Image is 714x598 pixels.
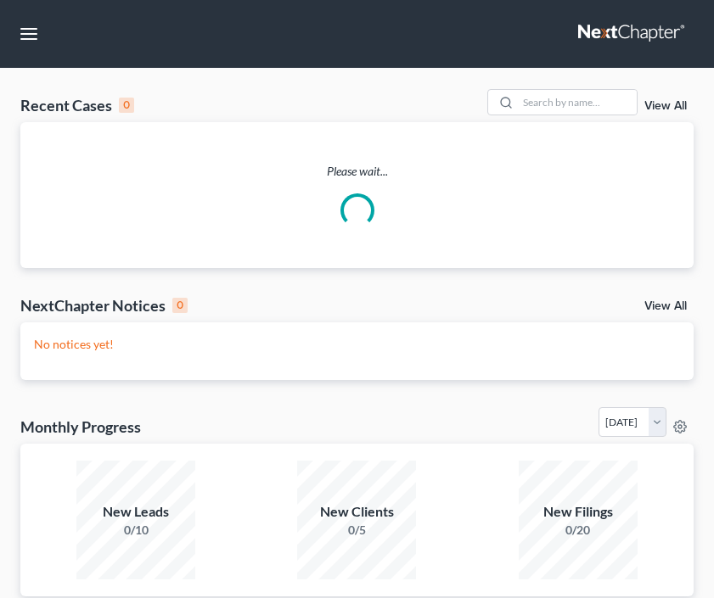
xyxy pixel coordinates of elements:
[20,95,134,115] div: Recent Cases
[20,163,694,180] p: Please wait...
[76,502,195,522] div: New Leads
[20,295,188,316] div: NextChapter Notices
[297,522,416,539] div: 0/5
[519,522,638,539] div: 0/20
[76,522,195,539] div: 0/10
[518,90,637,115] input: Search by name...
[519,502,638,522] div: New Filings
[119,98,134,113] div: 0
[644,300,687,312] a: View All
[34,336,680,353] p: No notices yet!
[20,416,141,437] h3: Monthly Progress
[297,502,416,522] div: New Clients
[172,298,188,313] div: 0
[644,100,687,112] a: View All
